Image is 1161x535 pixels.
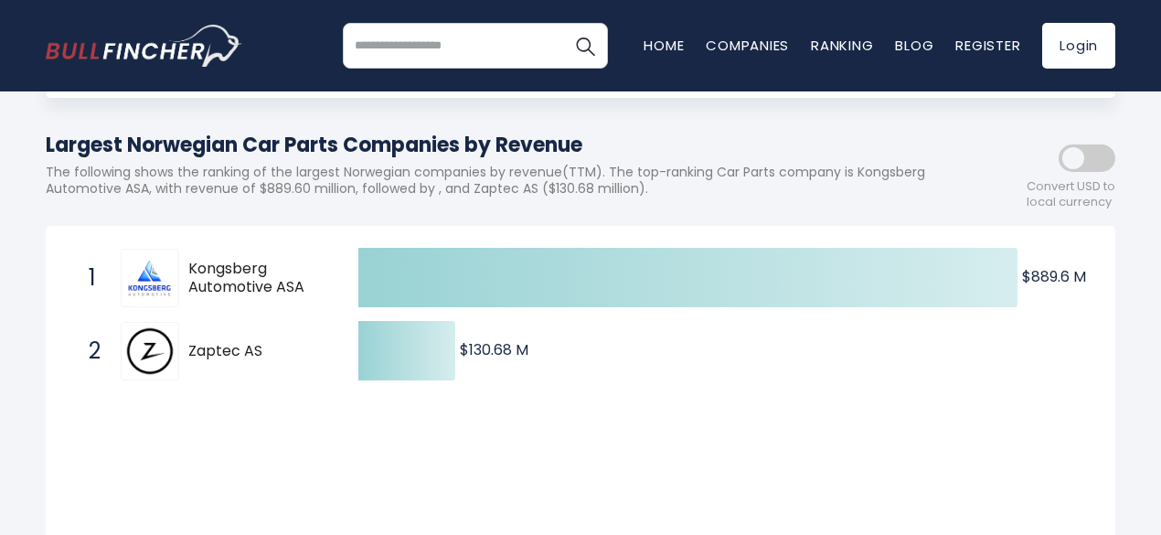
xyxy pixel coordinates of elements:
[955,36,1020,55] a: Register
[460,339,528,360] text: $130.68 M
[1027,179,1115,210] span: Convert USD to local currency
[188,342,326,361] span: Zaptec AS
[644,36,684,55] a: Home
[46,25,242,67] a: Go to homepage
[811,36,873,55] a: Ranking
[1042,23,1115,69] a: Login
[188,260,326,298] span: Kongsberg Automotive ASA
[80,336,98,367] span: 2
[562,23,608,69] button: Search
[46,164,951,197] p: The following shows the ranking of the largest Norwegian companies by revenue(TTM). The top-ranki...
[123,251,176,305] img: Kongsberg Automotive ASA
[123,325,176,378] img: Zaptec AS
[46,25,242,67] img: bullfincher logo
[895,36,933,55] a: Blog
[1022,266,1086,287] text: $889.6 M
[46,130,951,160] h1: Largest Norwegian Car Parts Companies by Revenue
[80,262,98,294] span: 1
[706,36,789,55] a: Companies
